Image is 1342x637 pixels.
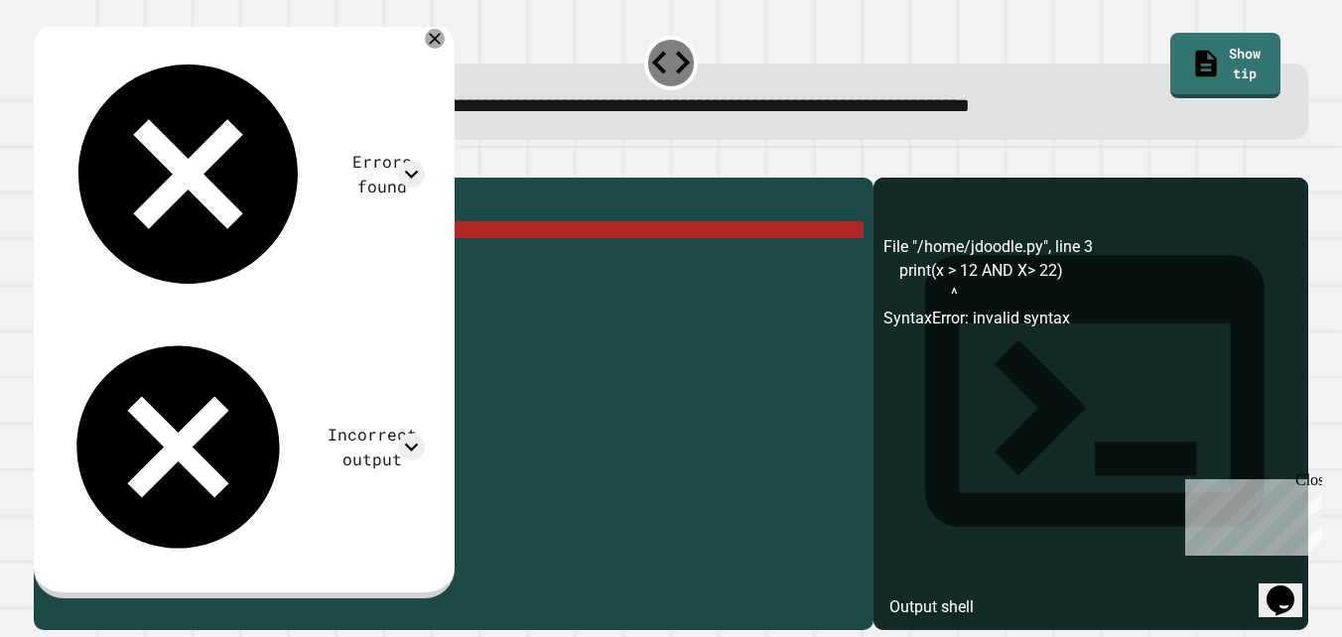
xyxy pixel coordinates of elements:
div: Chat with us now!Close [8,8,137,126]
a: Show tip [1170,33,1280,98]
div: Incorrect output [321,423,426,471]
iframe: chat widget [1259,558,1322,617]
div: Errors found [340,150,426,198]
div: File "/home/jdoodle.py", line 3 print(x > 12 AND X> 22) ^ SyntaxError: invalid syntax [883,235,1298,631]
iframe: chat widget [1177,471,1322,556]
